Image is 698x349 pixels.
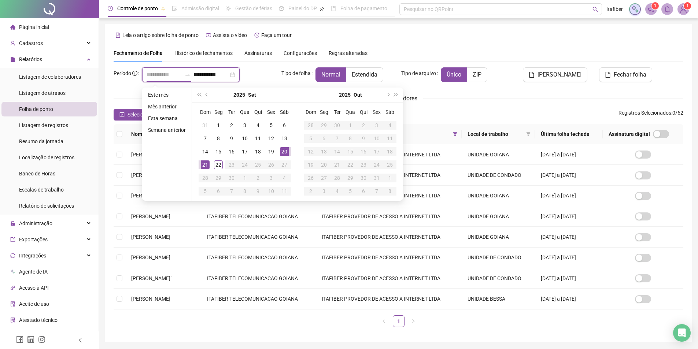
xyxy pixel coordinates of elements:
[383,119,396,132] td: 2025-10-04
[114,50,163,56] span: Fechamento de Folha
[195,88,203,102] button: super-prev-year
[535,165,603,185] td: [DATE] a [DATE]
[344,145,357,158] td: 2025-10-15
[19,317,58,323] span: Atestado técnico
[254,187,262,196] div: 9
[278,105,291,119] th: Sáb
[19,253,46,259] span: Integrações
[161,7,165,11] span: pushpin
[10,301,15,307] span: audit
[225,132,238,145] td: 2025-09-09
[333,147,341,156] div: 14
[19,220,52,226] span: Administração
[131,152,170,157] span: [PERSON_NAME]
[370,171,383,185] td: 2025-10-31
[238,185,251,198] td: 2025-10-08
[304,171,317,185] td: 2025-10-26
[235,5,272,11] span: Gestão de férias
[267,160,276,169] div: 26
[320,174,328,182] div: 27
[304,185,317,198] td: 2025-11-02
[383,171,396,185] td: 2025-11-01
[201,147,210,156] div: 14
[265,132,278,145] td: 2025-09-12
[344,119,357,132] td: 2025-10-01
[618,109,683,120] span: : 0 / 62
[265,185,278,198] td: 2025-10-10
[340,5,387,11] span: Folha de pagamento
[19,155,74,160] span: Localização de registros
[538,70,581,79] span: [PERSON_NAME]
[288,5,317,11] span: Painel do DP
[227,147,236,156] div: 16
[214,121,223,130] div: 1
[344,105,357,119] th: Qua
[370,119,383,132] td: 2025-10-03
[114,70,131,76] span: Período
[214,187,223,196] div: 6
[385,160,394,169] div: 25
[19,122,68,128] span: Listagem de registros
[306,160,315,169] div: 19
[119,112,125,117] span: check-square
[278,185,291,198] td: 2025-10-11
[19,187,64,193] span: Escalas de trabalho
[352,71,377,78] span: Estendida
[19,171,55,177] span: Banco de Horas
[254,33,259,38] span: history
[265,171,278,185] td: 2025-10-03
[278,158,291,171] td: 2025-09-27
[317,105,330,119] th: Seg
[320,7,324,11] span: pushpin
[306,187,315,196] div: 2
[599,67,652,82] button: Fechar folha
[251,105,265,119] th: Qui
[114,109,171,120] button: Selecionar todos
[201,160,210,169] div: 21
[131,130,189,138] span: Nome do colaborador
[370,158,383,171] td: 2025-10-24
[19,56,42,62] span: Relatórios
[172,6,177,11] span: file-done
[185,72,191,78] span: to
[19,24,49,30] span: Página inicial
[265,119,278,132] td: 2025-09-05
[280,121,289,130] div: 6
[10,237,15,242] span: export
[131,172,170,178] span: [PERSON_NAME]
[383,158,396,171] td: 2025-10-25
[251,145,265,158] td: 2025-09-18
[251,158,265,171] td: 2025-09-25
[214,147,223,156] div: 15
[383,105,396,119] th: Sáb
[244,51,272,56] span: Assinaturas
[199,145,212,158] td: 2025-09-14
[346,134,355,143] div: 8
[385,174,394,182] div: 1
[651,2,659,10] sup: 1
[447,71,461,78] span: Único
[383,145,396,158] td: 2025-10-18
[384,88,392,102] button: next-year
[10,318,15,323] span: solution
[372,121,381,130] div: 3
[535,124,603,144] th: Última folha fechada
[251,185,265,198] td: 2025-10-09
[320,147,328,156] div: 13
[254,160,262,169] div: 25
[320,134,328,143] div: 6
[344,158,357,171] td: 2025-10-22
[265,158,278,171] td: 2025-09-26
[317,158,330,171] td: 2025-10-20
[227,187,236,196] div: 7
[317,132,330,145] td: 2025-10-06
[618,110,671,116] span: Registros Selecionados
[370,185,383,198] td: 2025-11-07
[265,145,278,158] td: 2025-09-19
[131,193,170,198] span: [PERSON_NAME]
[199,185,212,198] td: 2025-10-05
[278,119,291,132] td: 2025-09-06
[462,186,535,206] td: UNIDADE GOIANA
[227,160,236,169] div: 23
[317,119,330,132] td: 2025-09-29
